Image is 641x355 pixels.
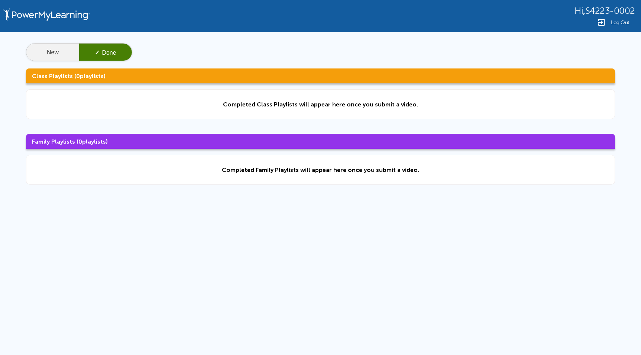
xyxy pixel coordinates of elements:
[78,138,82,145] span: 0
[79,44,132,61] button: ✓Done
[597,18,606,27] img: Logout Icon
[95,49,100,56] span: ✓
[26,134,615,149] h3: Family Playlists ( playlists)
[611,20,629,25] span: Log Out
[222,166,419,173] div: Completed Family Playlists will appear here once you submit a video.
[574,5,635,16] div: ,
[76,73,80,80] span: 0
[26,68,615,83] h3: Class Playlists ( playlists)
[585,6,635,16] span: S4223-0002
[26,44,79,61] button: New
[223,101,418,108] div: Completed Class Playlists will appear here once you submit a video.
[574,6,583,16] span: Hi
